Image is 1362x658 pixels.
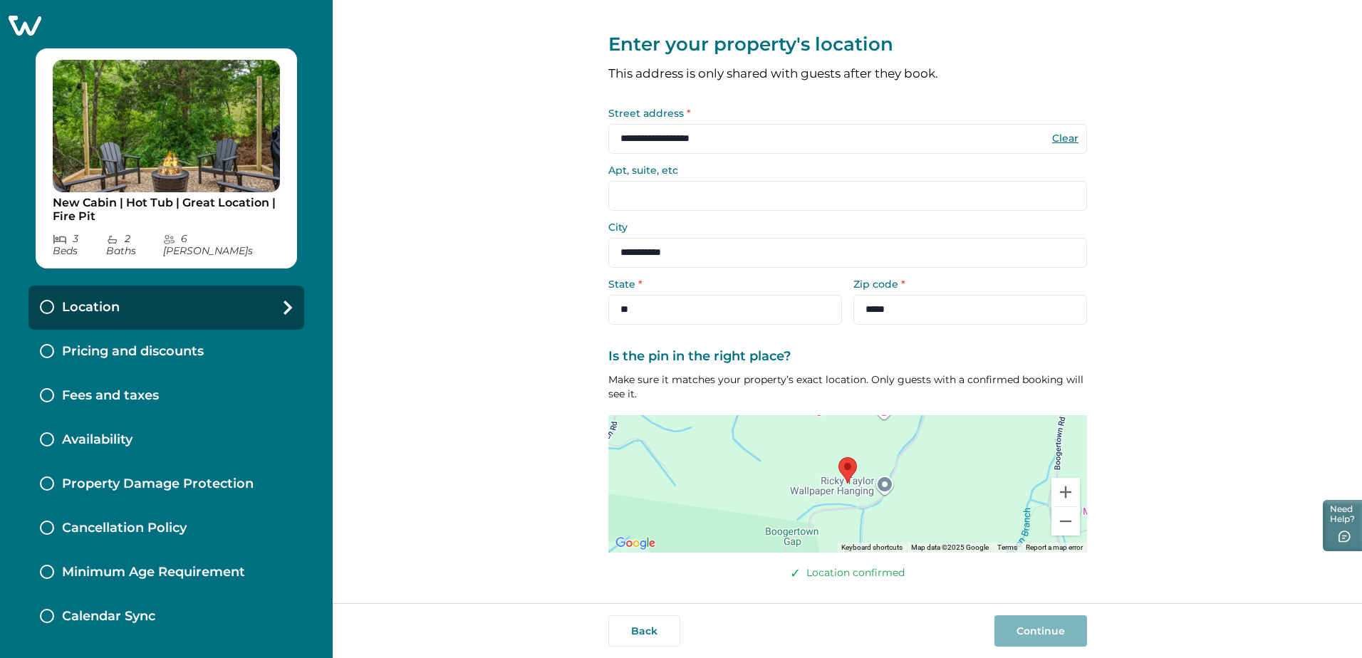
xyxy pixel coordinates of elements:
a: Open this area in Google Maps (opens a new window) [612,534,659,553]
p: Location [62,300,120,315]
p: Calendar Sync [62,609,155,625]
button: Continue [994,615,1087,647]
p: 2 Bath s [106,233,162,257]
label: Street address [608,108,1078,118]
img: propertyImage_New Cabin | Hot Tub | Great Location | Fire Pit [53,60,280,192]
p: Location confirmed [806,566,905,580]
p: Make sure it matches your property’s exact location. Only guests with a confirmed booking will se... [608,372,1087,401]
p: New Cabin | Hot Tub | Great Location | Fire Pit [53,196,280,224]
a: Terms [997,543,1017,551]
p: Enter your property's location [608,33,1087,56]
p: 3 Bed s [53,233,106,257]
p: Fees and taxes [62,388,159,404]
label: Zip code [853,279,1078,289]
button: Clear [1051,132,1080,145]
button: Back [608,615,680,647]
p: Minimum Age Requirement [62,565,245,580]
label: Apt, suite, etc [608,165,1078,175]
label: Is the pin in the right place? [608,349,1078,365]
p: Availability [62,432,132,448]
span: Map data ©2025 Google [911,543,989,551]
button: Zoom out [1051,507,1080,536]
p: 6 [PERSON_NAME] s [163,233,281,257]
p: This address is only shared with guests after they book. [608,68,1087,80]
p: Property Damage Protection [62,476,254,492]
img: Google [612,534,659,553]
button: Keyboard shortcuts [841,543,903,553]
label: City [608,222,1078,232]
p: Pricing and discounts [62,344,204,360]
a: Report a map error [1026,543,1083,551]
span: ✓ [790,564,801,583]
button: Zoom in [1051,478,1080,506]
p: Cancellation Policy [62,521,187,536]
label: State [608,279,833,289]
